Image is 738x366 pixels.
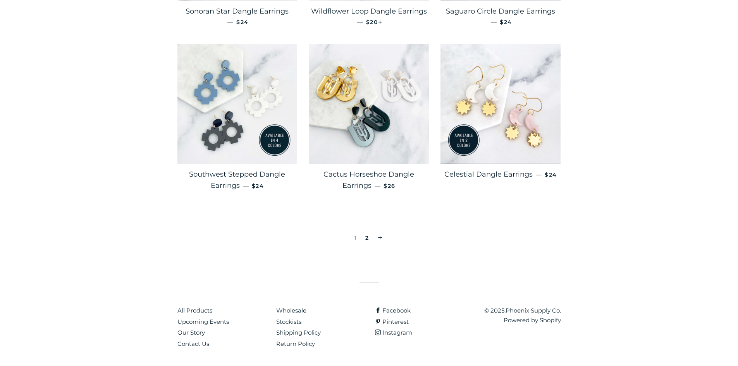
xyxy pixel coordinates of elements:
a: Pinterest [375,318,409,325]
a: Return Policy [276,340,315,347]
span: Cactus Horseshoe Dangle Earrings [323,170,414,190]
a: Instagram [375,329,412,336]
span: $26 [384,182,395,189]
span: 1 [351,232,360,244]
span: Sonoran Star Dangle Earrings [186,7,289,15]
img: Cactus Horseshoe Dangle Earrings [309,44,429,164]
a: Saguaro Circle Dangle Earrings — $24 [440,1,561,32]
span: Southwest Stepped Dangle Earrings [189,170,285,190]
span: — [375,182,380,189]
span: $20 [366,19,382,26]
a: Facebook [375,307,411,314]
span: $24 [545,171,557,178]
img: Southwest Stepped Dangle Earrings [177,44,298,164]
a: Celestial Dangle Earrings — $24 [440,164,561,186]
a: Our Story [177,329,205,336]
span: Saguaro Circle Dangle Earrings [446,7,555,15]
a: Powered by Shopify [504,316,561,324]
span: $24 [236,19,248,26]
a: Upcoming Events [177,318,229,325]
a: Southwest Stepped Dangle Earrings — $24 [177,164,298,197]
a: Shipping Policy [276,329,321,336]
a: Stockists [276,318,301,325]
a: 2 [362,232,372,244]
span: $24 [252,182,264,189]
span: — [491,18,497,26]
span: — [357,18,363,26]
a: Wholesale [276,307,306,314]
span: Celestial Dangle Earrings [444,170,533,179]
a: Sonoran Star Dangle Earrings — $24 [177,1,298,32]
p: © 2025, [474,306,561,325]
span: — [227,18,233,26]
a: Phoenix Supply Co. [506,307,561,314]
a: All Products [177,307,212,314]
span: Wildflower Loop Dangle Earrings [311,7,427,15]
span: — [243,182,249,189]
a: Wildflower Loop Dangle Earrings — $20 [309,1,429,32]
span: — [536,171,542,178]
a: Contact Us [177,340,209,347]
a: Cactus Horseshoe Dangle Earrings — $26 [309,164,429,197]
span: $24 [500,19,512,26]
img: Celestial Dangle Earrings [440,44,561,164]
